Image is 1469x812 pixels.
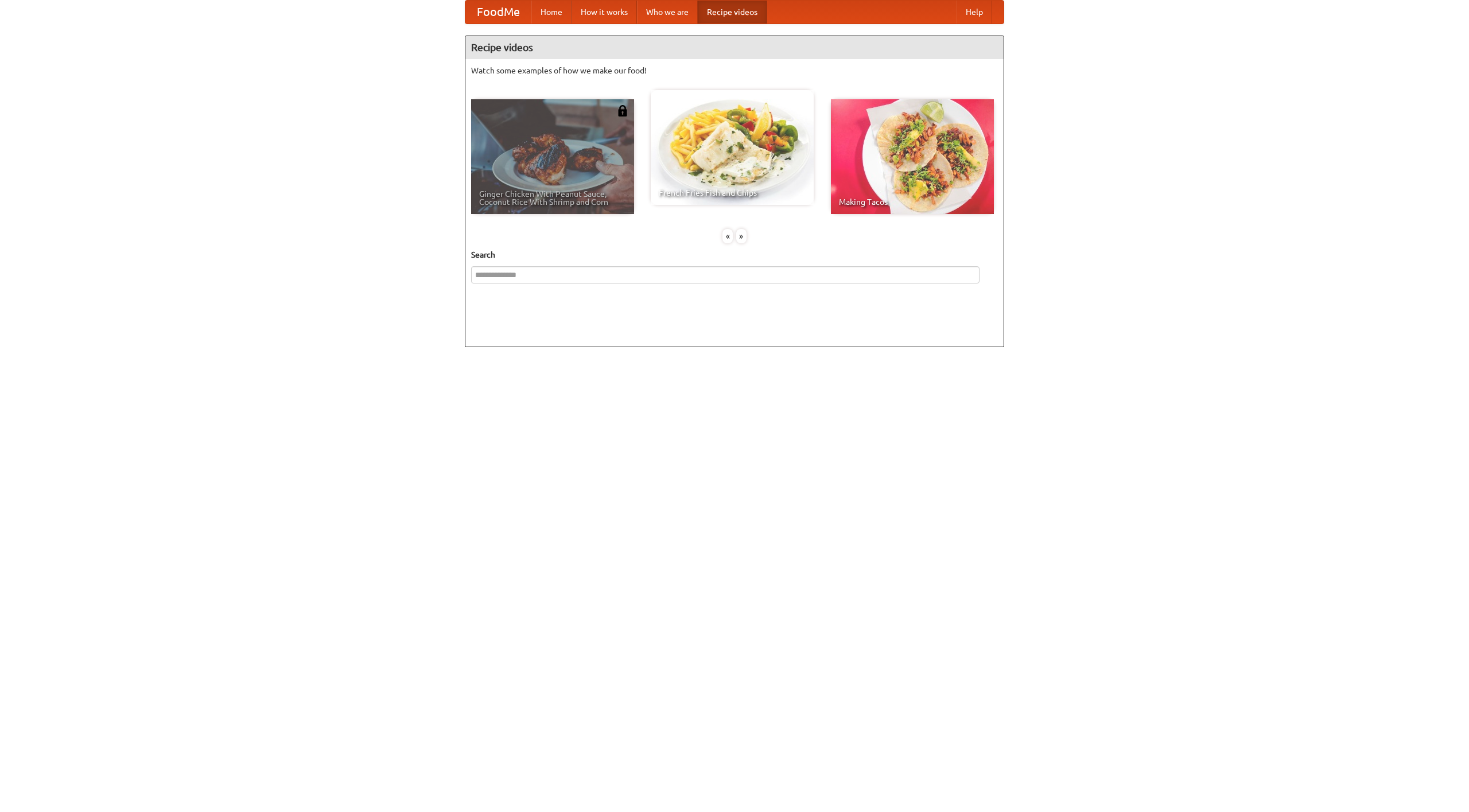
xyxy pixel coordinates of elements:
a: Recipe videos [698,1,767,24]
a: French Fries Fish and Chips [651,90,814,205]
a: Help [957,1,992,24]
a: Home [531,1,572,24]
h4: Recipe videos [465,36,1004,59]
span: French Fries Fish and Chips [659,189,806,197]
a: How it works [572,1,637,24]
a: Who we are [637,1,698,24]
div: « [722,229,733,243]
p: Watch some examples of how we make our food! [471,65,998,76]
div: » [736,229,747,243]
h5: Search [471,249,998,261]
img: 483408.png [617,105,628,116]
a: FoodMe [465,1,531,24]
span: Making Tacos [839,198,986,206]
a: Making Tacos [831,99,994,214]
